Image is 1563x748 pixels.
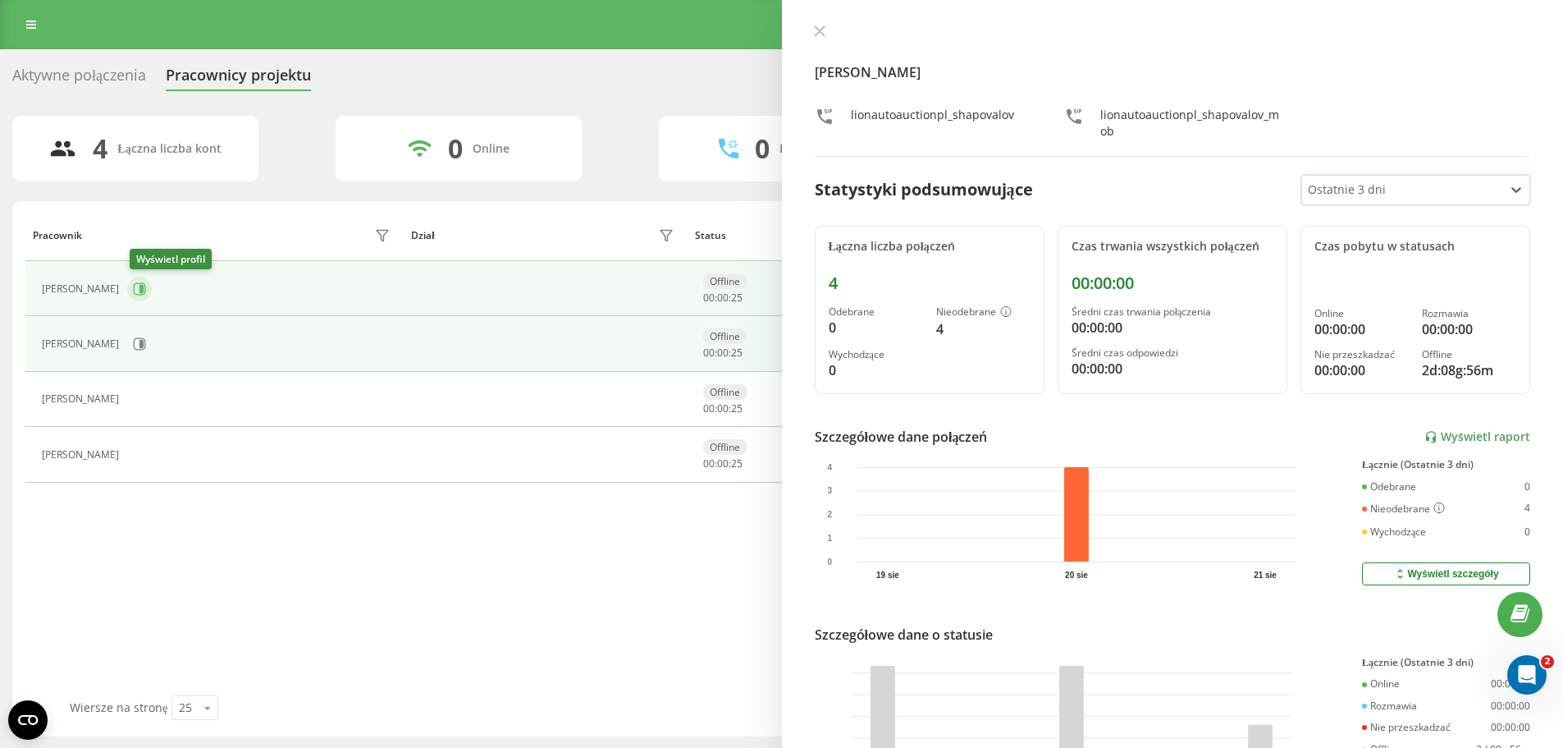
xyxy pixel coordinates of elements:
span: 00 [703,402,715,415]
span: 00 [717,457,729,470]
div: Średni czas trwania połączenia [1072,306,1273,318]
button: Wyświetl szczegóły [1362,562,1530,585]
div: 00:00:00 [1491,722,1530,733]
div: 2d:08g:56m [1422,360,1516,380]
div: Nieodebrane [1362,502,1445,516]
span: 00 [703,291,715,305]
div: : : [703,292,743,304]
div: 00:00:00 [1491,678,1530,690]
span: Wiersze na stronę [70,700,167,715]
span: 25 [731,346,743,360]
div: Online [1314,308,1409,319]
div: Status [695,230,726,241]
div: : : [703,403,743,415]
div: Online [473,142,510,156]
text: 1 [827,534,832,543]
div: 0 [448,133,463,164]
div: Nie przeszkadzać [1314,349,1409,360]
div: 00:00:00 [1072,273,1273,293]
button: Open CMP widget [8,700,48,740]
div: 0 [829,360,923,380]
div: Nieodebrane [936,306,1031,319]
div: Aktywne połączenia [12,67,146,92]
span: 2 [1541,655,1554,668]
div: Offline [703,384,747,400]
div: 00:00:00 [1072,318,1273,337]
div: Dział [411,230,434,241]
span: 00 [717,291,729,305]
text: 2 [827,511,832,520]
div: 00:00:00 [1314,360,1409,380]
div: Pracownicy projektu [166,67,311,92]
div: [PERSON_NAME] [42,283,123,295]
div: 0 [755,133,770,164]
div: 4 [936,319,1031,339]
div: Nie przeszkadzać [1362,722,1451,733]
div: 4 [93,133,107,164]
div: Offline [703,273,747,289]
text: 20 sie [1065,571,1088,580]
div: : : [703,347,743,359]
a: Wyświetl raport [1424,430,1530,444]
div: Offline [1422,349,1516,360]
span: 25 [731,402,743,415]
div: Średni czas odpowiedzi [1072,347,1273,359]
div: 0 [1524,481,1530,493]
span: 00 [703,457,715,470]
span: 00 [717,402,729,415]
div: Wyświetl szczegóły [1393,567,1498,581]
div: Czas pobytu w statusach [1314,240,1516,254]
div: 0 [1524,526,1530,538]
text: 4 [827,463,832,472]
text: 21 sie [1254,571,1277,580]
div: Wychodzące [829,349,923,360]
iframe: Intercom live chat [1507,655,1547,695]
div: Wyświetl profil [130,249,212,269]
text: 3 [827,487,832,496]
div: 25 [179,700,192,716]
div: 4 [1524,502,1530,516]
div: lionautoauctionpl_shapovalov_mob [1100,107,1281,140]
div: [PERSON_NAME] [42,449,123,461]
div: Statystyki podsumowujące [815,177,1033,202]
div: Odebrane [829,306,923,318]
span: 25 [731,291,743,305]
div: 0 [829,318,923,337]
div: Wychodzące [1362,526,1426,538]
div: 00:00:00 [1072,359,1273,379]
div: 00:00:00 [1422,319,1516,339]
text: 0 [827,558,832,567]
text: 19 sie [876,571,899,580]
div: Offline [703,328,747,344]
div: lionautoauctionpl_shapovalov [851,107,1014,140]
div: 00:00:00 [1491,700,1530,712]
span: 00 [703,346,715,360]
div: Online [1362,678,1400,690]
div: Łączna liczba kont [117,142,221,156]
div: Rozmawiają [779,142,845,156]
h4: [PERSON_NAME] [815,62,1531,82]
div: Łącznie (Ostatnie 3 dni) [1362,657,1530,668]
div: Czas trwania wszystkich połączeń [1072,240,1273,254]
div: Szczegółowe dane połączeń [815,427,988,447]
div: Odebrane [1362,481,1416,493]
div: 4 [829,273,1031,293]
div: Łączna liczba połączeń [829,240,1031,254]
div: Szczegółowe dane o statusie [815,625,993,645]
span: 00 [717,346,729,360]
div: Rozmawia [1422,308,1516,319]
div: : : [703,458,743,470]
div: Rozmawia [1362,700,1417,712]
div: Łącznie (Ostatnie 3 dni) [1362,459,1530,470]
span: 25 [731,457,743,470]
div: 00:00:00 [1314,319,1409,339]
div: Offline [703,439,747,455]
div: [PERSON_NAME] [42,393,123,405]
div: [PERSON_NAME] [42,338,123,350]
div: Pracownik [33,230,82,241]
